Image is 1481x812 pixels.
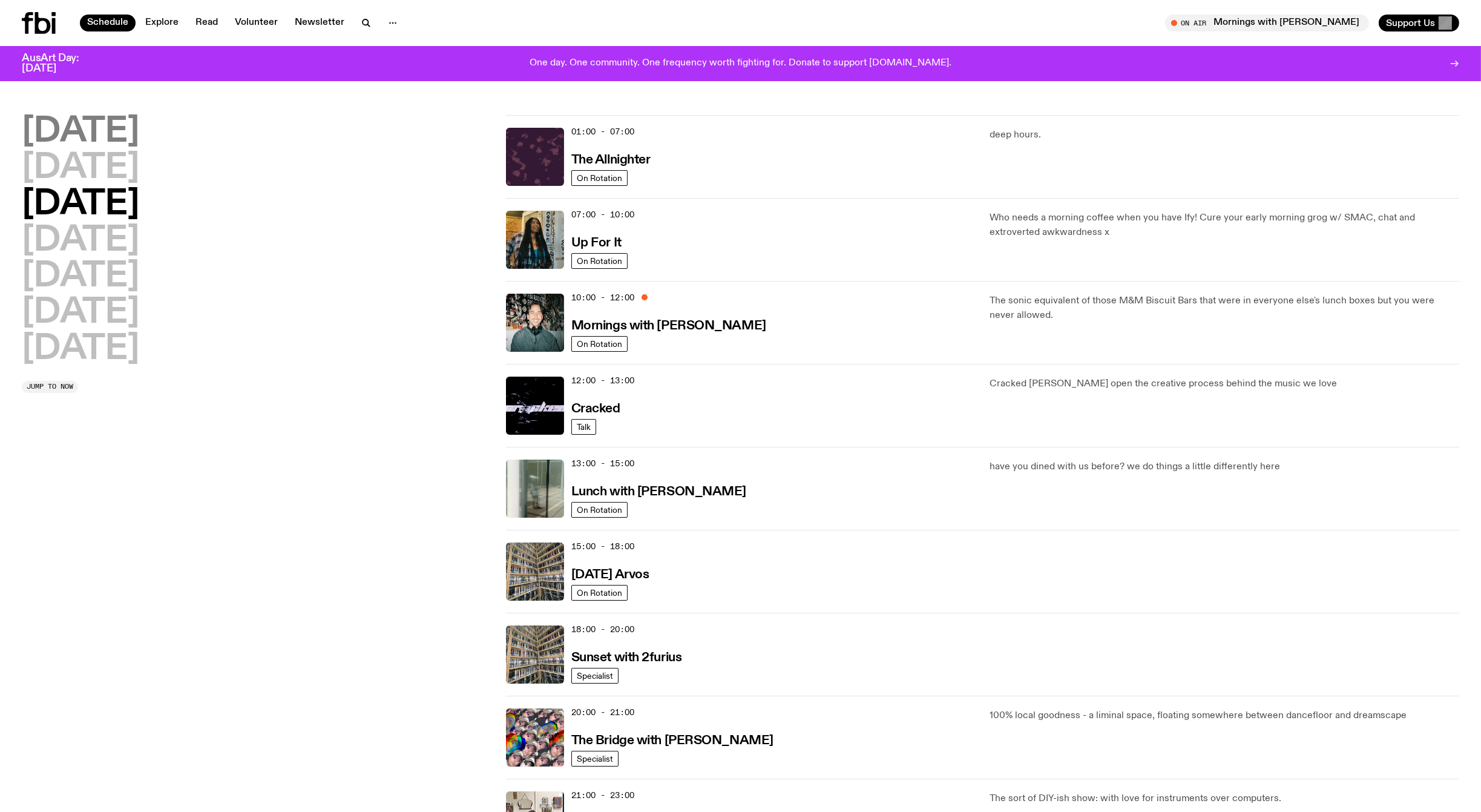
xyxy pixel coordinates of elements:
button: [DATE] [22,260,139,294]
a: Lunch with [PERSON_NAME] [571,483,746,498]
button: [DATE] [22,296,139,330]
a: Mornings with [PERSON_NAME] [571,317,766,332]
span: 10:00 - 12:00 [571,292,634,303]
a: On Rotation [571,253,628,269]
span: Talk [577,422,591,431]
a: Specialist [571,668,619,684]
a: On Rotation [571,336,628,352]
button: On AirMornings with [PERSON_NAME] [1165,15,1369,31]
button: Jump to now [22,381,78,393]
a: Explore [138,15,186,31]
a: Up For It [571,234,622,249]
a: Sunset with 2furius [571,649,682,664]
img: Logo for Podcast Cracked. Black background, with white writing, with glass smashing graphics [506,377,564,435]
span: On Rotation [577,505,622,514]
h3: The Allnighter [571,154,651,167]
a: Newsletter [287,15,352,31]
h3: Mornings with [PERSON_NAME] [571,320,766,332]
p: deep hours. [990,128,1459,142]
a: On Rotation [571,170,628,186]
a: Specialist [571,751,619,767]
span: 12:00 - 13:00 [571,375,634,386]
a: Schedule [80,15,136,31]
img: Radio presenter Ben Hansen sits in front of a wall of photos and an fbi radio sign. Film photo. B... [506,294,564,352]
span: Support Us [1386,18,1435,28]
span: 20:00 - 21:00 [571,707,634,718]
a: Talk [571,419,596,435]
button: [DATE] [22,115,139,149]
p: have you dined with us before? we do things a little differently here [990,460,1459,474]
button: [DATE] [22,224,139,258]
h3: [DATE] Arvos [571,569,649,581]
span: 13:00 - 15:00 [571,458,634,469]
span: 18:00 - 20:00 [571,624,634,635]
button: [DATE] [22,188,139,222]
button: [DATE] [22,151,139,185]
img: A corner shot of the fbi music library [506,626,564,684]
a: On Rotation [571,502,628,518]
span: On Rotation [577,339,622,348]
img: A corner shot of the fbi music library [506,543,564,601]
a: On Rotation [571,585,628,601]
h3: AusArt Day: [DATE] [22,53,99,74]
button: [DATE] [22,332,139,366]
span: 15:00 - 18:00 [571,541,634,552]
p: One day. One community. One frequency worth fighting for. Donate to support [DOMAIN_NAME]. [530,58,951,69]
p: Who needs a morning coffee when you have Ify! Cure your early morning grog w/ SMAC, chat and extr... [990,211,1459,240]
a: The Bridge with [PERSON_NAME] [571,732,773,747]
span: On Rotation [577,256,622,265]
p: The sonic equivalent of those M&M Biscuit Bars that were in everyone else's lunch boxes but you w... [990,294,1459,323]
span: 07:00 - 10:00 [571,209,634,220]
span: On Rotation [577,173,622,182]
p: The sort of DIY-ish show: with love for instruments over computers. [990,791,1459,806]
a: Cracked [571,400,620,415]
span: Specialist [577,754,613,763]
h3: Lunch with [PERSON_NAME] [571,486,746,498]
h3: The Bridge with [PERSON_NAME] [571,734,773,747]
span: 01:00 - 07:00 [571,126,634,137]
span: Specialist [577,671,613,680]
span: 21:00 - 23:00 [571,790,634,801]
a: The Allnighter [571,151,651,167]
h3: Sunset with 2furius [571,652,682,664]
p: Cracked [PERSON_NAME] open the creative process behind the music we love [990,377,1459,391]
a: Volunteer [228,15,285,31]
span: On Rotation [577,588,622,597]
a: Read [188,15,225,31]
span: Jump to now [27,383,73,390]
h3: Up For It [571,237,622,249]
img: Ify - a Brown Skin girl with black braided twists, looking up to the side with her tongue stickin... [506,211,564,269]
button: Support Us [1379,15,1459,31]
p: 100% local goodness - a liminal space, floating somewhere between dancefloor and dreamscape [990,708,1459,723]
a: [DATE] Arvos [571,566,649,581]
h3: Cracked [571,403,620,415]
